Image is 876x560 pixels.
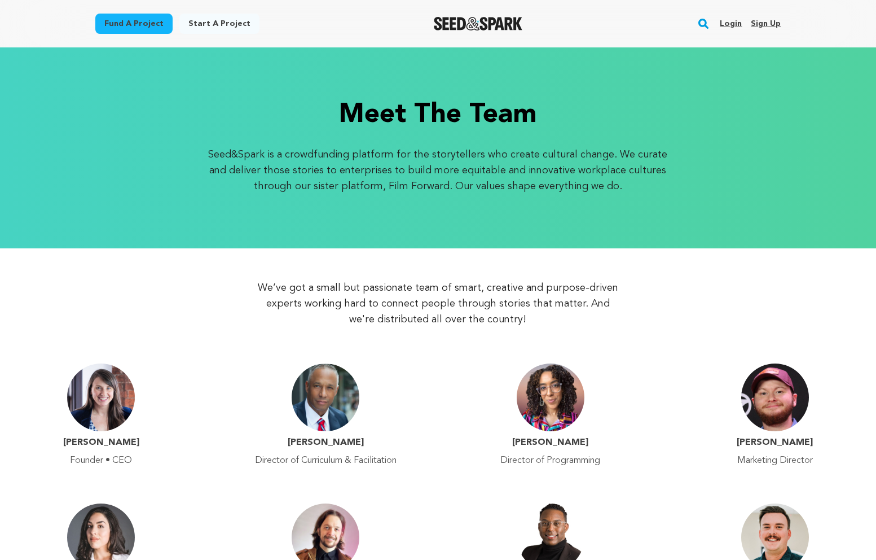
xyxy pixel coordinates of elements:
p: We’ve got a small but passionate team of smart, creative and purpose-driven experts working hard ... [256,280,620,327]
a: Sign up [751,15,781,33]
h4: [PERSON_NAME] [512,436,588,449]
p: Director of Curriculum & Facilitation [255,454,397,467]
img: Martine McDonald [517,364,584,431]
img: Sav Rodgers [741,364,809,431]
img: Seed&Spark Logo Dark Mode [434,17,522,30]
h4: [PERSON_NAME] [288,436,364,449]
p: Seed&Spark is a crowdfunding platform for the storytellers who create cultural change. We curate ... [206,147,670,194]
a: Login [720,15,742,33]
h4: [PERSON_NAME] [737,436,813,449]
a: Start a project [179,14,259,34]
a: Seed&Spark Homepage [434,17,522,30]
p: Marketing Director [737,454,813,467]
h4: [PERSON_NAME] [63,436,139,449]
img: Emily Best [67,364,135,431]
p: Director of Programming [500,454,600,467]
h3: Meet the team [339,102,537,129]
a: Fund a project [95,14,173,34]
img: Spencer Barros [292,364,359,431]
p: Founder • CEO [70,454,132,467]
